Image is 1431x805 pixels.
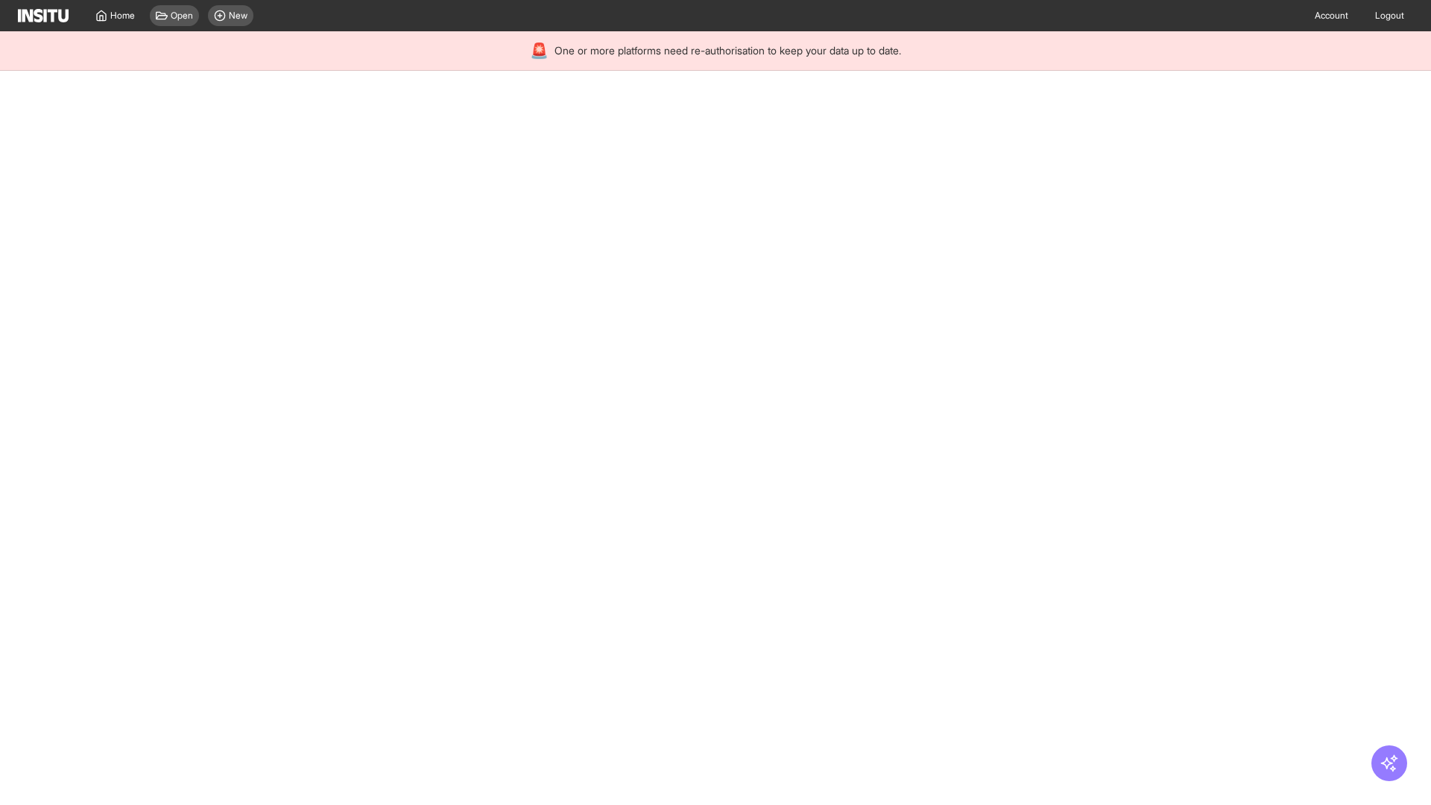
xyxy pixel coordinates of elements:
[555,43,901,58] span: One or more platforms need re-authorisation to keep your data up to date.
[530,40,549,61] div: 🚨
[18,9,69,22] img: Logo
[110,10,135,22] span: Home
[171,10,193,22] span: Open
[229,10,247,22] span: New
